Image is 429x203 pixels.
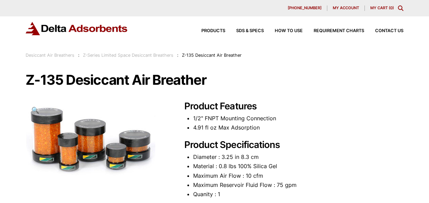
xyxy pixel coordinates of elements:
span: My account [333,6,359,10]
a: Contact Us [364,29,403,33]
h1: Z-135 Desiccant Air Breather [26,73,403,87]
h2: Product Specifications [184,139,403,151]
img: Z-135 Desiccant Air Breather [26,101,155,181]
a: How to Use [264,29,303,33]
a: Desiccant Air Breathers [26,53,74,58]
li: 4.91 fl oz Max Adsorption [193,123,403,132]
span: Z-135 Desiccant Air Breather [182,53,242,58]
a: My Cart (0) [370,5,394,10]
span: Products [201,29,225,33]
span: : [78,53,80,58]
li: Maximum Air Flow : 10 cfm [193,171,403,180]
span: Contact Us [375,29,403,33]
span: SDS & SPECS [236,29,264,33]
span: How to Use [275,29,303,33]
a: My account [327,5,365,11]
li: Diameter : 3.25 in 8.3 cm [193,152,403,162]
span: Requirement Charts [314,29,364,33]
span: [PHONE_NUMBER] [288,6,321,10]
a: Z-Series Limited Space Desiccant Breathers [83,53,173,58]
div: Toggle Modal Content [398,5,403,11]
a: View full-screen image gallery [26,101,44,120]
h2: Product Features [184,101,403,112]
li: 1/2" FNPT Mounting Connection [193,114,403,123]
li: Material : 0.8 lbs 100% Silica Gel [193,162,403,171]
li: Maximum Reservoir Fluid Flow : 75 gpm [193,180,403,190]
span: 🔍 [31,106,39,114]
img: Delta Adsorbents [26,22,128,35]
a: [PHONE_NUMBER] [282,5,327,11]
li: Quanity : 1 [193,190,403,199]
a: Products [190,29,225,33]
a: Requirement Charts [303,29,364,33]
span: : [177,53,178,58]
a: SDS & SPECS [225,29,264,33]
span: 0 [390,5,392,10]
